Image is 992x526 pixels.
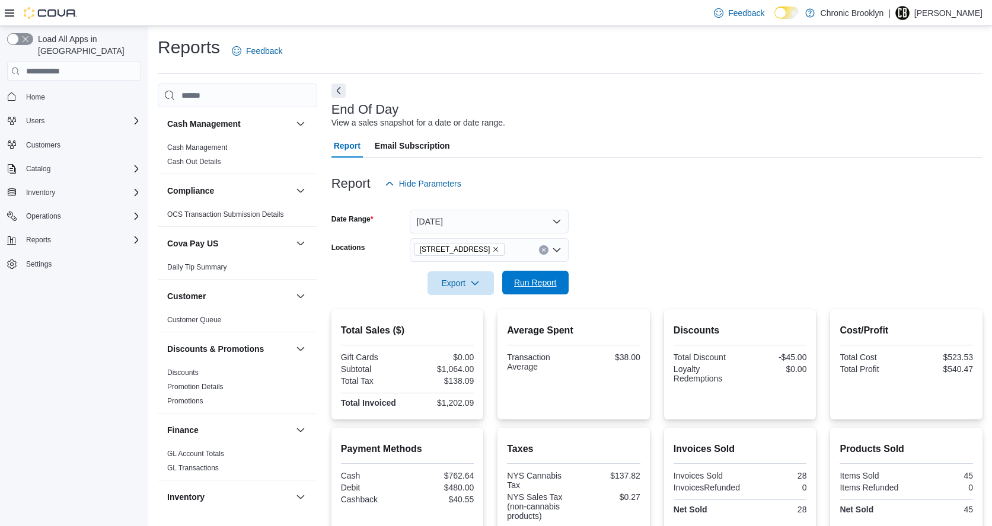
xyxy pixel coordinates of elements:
h3: Customer [167,290,206,302]
span: Catalog [26,164,50,174]
div: Items Refunded [840,483,904,492]
span: Discounts [167,368,199,377]
span: GL Transactions [167,463,219,473]
span: Catalog [21,162,141,176]
button: Operations [2,208,146,224]
button: Cova Pay US [167,238,291,249]
button: Users [21,114,49,128]
h3: Discounts & Promotions [167,343,264,355]
span: Settings [26,259,52,269]
h3: Cova Pay US [167,238,218,249]
button: Cash Management [294,117,308,131]
button: Inventory [2,184,146,201]
div: $0.27 [576,492,640,502]
button: Users [2,113,146,129]
div: $1,202.09 [410,398,474,408]
a: Cash Out Details [167,158,221,166]
button: Run Report [502,271,569,294]
span: Settings [21,256,141,271]
div: 45 [909,471,973,480]
h2: Payment Methods [341,442,474,456]
div: Total Tax [341,376,405,386]
span: Feedback [728,7,764,19]
span: GL Account Totals [167,449,224,458]
button: Catalog [2,161,146,177]
span: Home [26,92,45,102]
nav: Complex example [7,83,141,303]
div: Customer [158,313,317,332]
div: NYS Cannabis Tax [507,471,571,490]
span: [STREET_ADDRESS] [420,243,490,255]
span: Users [26,116,44,126]
div: Invoices Sold [674,471,738,480]
div: -$45.00 [742,352,806,362]
div: Cash [341,471,405,480]
button: Reports [21,233,56,247]
div: Finance [158,447,317,480]
button: Inventory [167,491,291,503]
div: Cova Pay US [158,260,317,279]
span: Customers [21,137,141,152]
a: Daily Tip Summary [167,263,227,271]
div: 0 [909,483,973,492]
span: Cash Out Details [167,157,221,166]
button: [DATE] [410,210,569,233]
div: Compliance [158,207,317,226]
strong: Total Invoiced [341,398,396,408]
span: Run Report [514,277,557,288]
button: Catalog [21,162,55,176]
a: GL Account Totals [167,450,224,458]
div: $0.00 [410,352,474,362]
a: Customer Queue [167,316,221,324]
span: Hide Parameters [399,178,461,190]
div: 28 [742,505,806,514]
button: Remove 483 3rd Ave from selection in this group [492,246,499,253]
span: Operations [21,209,141,223]
button: Hide Parameters [380,172,466,195]
span: Users [21,114,141,128]
h2: Average Spent [507,323,640,338]
button: Export [428,271,494,295]
span: Reports [21,233,141,247]
span: Customer Queue [167,315,221,325]
div: Cash Management [158,140,317,174]
strong: Net Sold [840,505,873,514]
h3: Inventory [167,491,205,503]
label: Locations [331,243,365,252]
a: GL Transactions [167,464,219,472]
button: Inventory [21,185,60,200]
h3: Compliance [167,185,214,197]
div: 45 [909,505,973,514]
p: | [888,6,891,20]
h2: Invoices Sold [674,442,807,456]
a: OCS Transaction Submission Details [167,210,284,219]
button: Finance [167,424,291,436]
button: Operations [21,209,66,223]
a: Promotions [167,397,203,405]
div: $40.55 [410,495,474,504]
div: $0.00 [742,364,806,374]
h2: Products Sold [840,442,973,456]
button: Customers [2,136,146,153]
div: $137.82 [576,471,640,480]
span: Export [435,271,487,295]
div: $762.64 [410,471,474,480]
span: Report [334,134,361,158]
span: Promotion Details [167,382,224,392]
h2: Taxes [507,442,640,456]
button: Compliance [294,184,308,198]
div: InvoicesRefunded [674,483,740,492]
button: Clear input [539,245,548,255]
button: Customer [294,289,308,303]
div: Transaction Average [507,352,571,371]
div: Subtotal [341,364,405,374]
button: Inventory [294,490,308,504]
div: Loyalty Redemptions [674,364,738,383]
button: Cash Management [167,118,291,130]
button: Next [331,84,346,98]
span: Feedback [246,45,282,57]
span: Operations [26,211,61,221]
div: $523.53 [909,352,973,362]
span: Cash Management [167,143,227,152]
